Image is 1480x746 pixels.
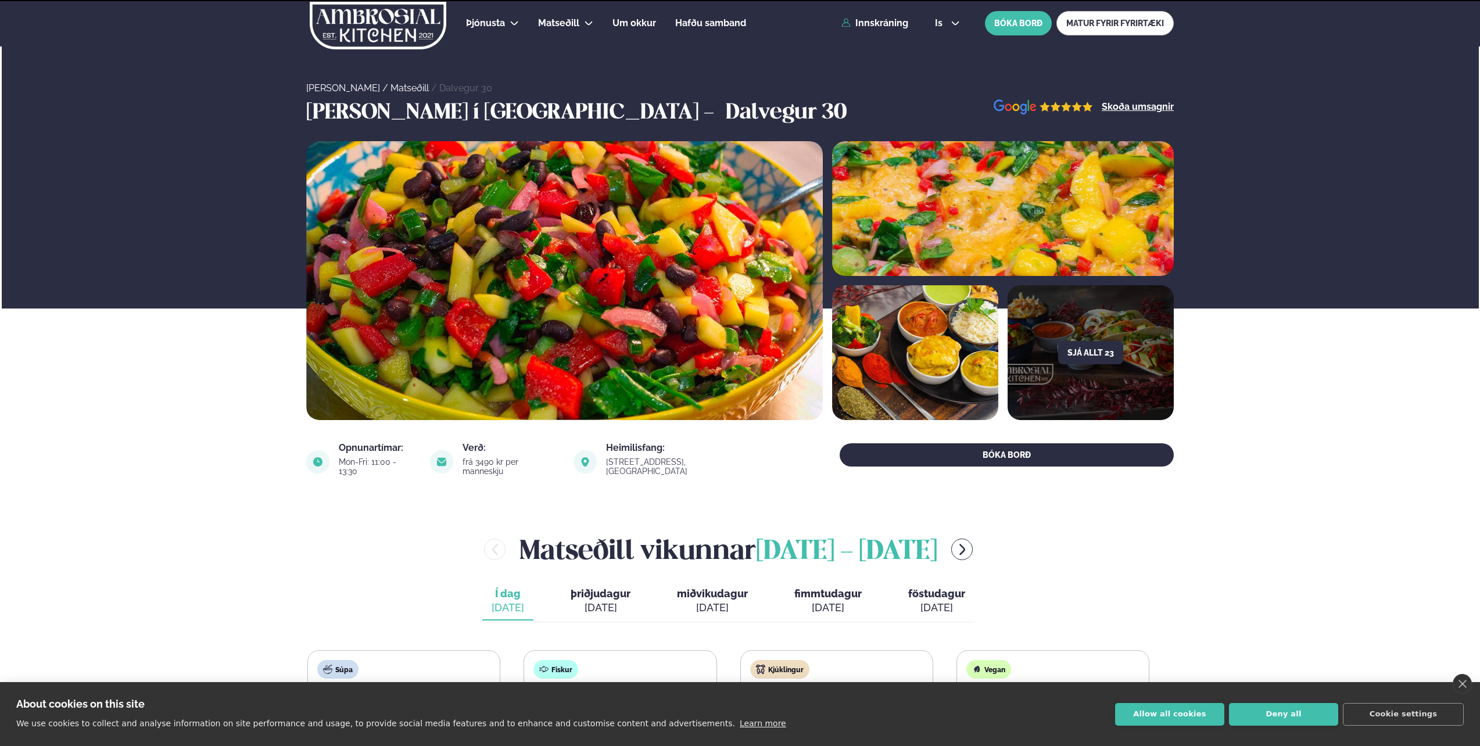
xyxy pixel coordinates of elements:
[832,285,998,420] img: image alt
[533,660,578,679] div: Fiskur
[574,450,597,474] img: image alt
[463,443,560,453] div: Verð:
[606,443,767,453] div: Heimilisfang:
[1102,102,1174,112] a: Skoða umsagnir
[306,83,380,94] a: [PERSON_NAME]
[390,83,429,94] a: Matseðill
[519,530,937,568] h2: Matseðill vikunnar
[1056,11,1174,35] a: MATUR FYRIR FYRIRTÆKI
[750,660,809,679] div: Kjúklingur
[492,587,524,601] span: Í dag
[677,601,748,615] div: [DATE]
[1058,341,1123,364] button: Sjá allt 23
[966,660,1011,679] div: Vegan
[430,450,453,474] img: image alt
[309,2,447,49] img: logo
[935,19,946,28] span: is
[841,18,908,28] a: Innskráning
[538,17,579,28] span: Matseðill
[492,601,524,615] div: [DATE]
[538,16,579,30] a: Matseðill
[985,11,1052,35] button: BÓKA BORÐ
[539,665,549,674] img: fish.svg
[339,457,416,476] div: Mon-Fri: 11:00 - 13:30
[606,464,767,478] a: link
[482,582,533,621] button: Í dag [DATE]
[612,17,656,28] span: Um okkur
[675,16,746,30] a: Hafðu samband
[972,665,981,674] img: Vegan.svg
[439,83,492,94] a: Dalvegur 30
[571,601,630,615] div: [DATE]
[1115,703,1224,726] button: Allow all cookies
[675,17,746,28] span: Hafðu samband
[612,16,656,30] a: Um okkur
[466,17,505,28] span: Þjónusta
[677,587,748,600] span: miðvikudagur
[382,83,390,94] span: /
[466,16,505,30] a: Þjónusta
[832,141,1174,276] img: image alt
[1229,703,1338,726] button: Deny all
[1343,703,1464,726] button: Cookie settings
[571,587,630,600] span: þriðjudagur
[16,719,735,728] p: We use cookies to collect and analyse information on site performance and usage, to provide socia...
[431,83,439,94] span: /
[908,587,965,600] span: föstudagur
[323,665,332,674] img: soup.svg
[339,443,416,453] div: Opnunartímar:
[794,601,862,615] div: [DATE]
[740,719,786,728] a: Learn more
[16,698,145,710] strong: About cookies on this site
[561,582,640,621] button: þriðjudagur [DATE]
[306,99,720,127] h3: [PERSON_NAME] í [GEOGRAPHIC_DATA] -
[756,665,765,674] img: chicken.svg
[606,457,767,476] div: [STREET_ADDRESS], [GEOGRAPHIC_DATA]
[926,19,969,28] button: is
[668,582,757,621] button: miðvikudagur [DATE]
[840,443,1174,467] button: BÓKA BORÐ
[794,587,862,600] span: fimmtudagur
[785,582,871,621] button: fimmtudagur [DATE]
[899,582,974,621] button: föstudagur [DATE]
[908,601,965,615] div: [DATE]
[994,99,1093,115] img: image alt
[317,660,359,679] div: Súpa
[726,99,847,127] h3: Dalvegur 30
[484,539,506,560] button: menu-btn-left
[756,539,937,565] span: [DATE] - [DATE]
[951,539,973,560] button: menu-btn-right
[306,450,329,474] img: image alt
[463,457,560,476] div: frá 3490 kr per manneskju
[1453,674,1472,694] a: close
[306,141,823,420] img: image alt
